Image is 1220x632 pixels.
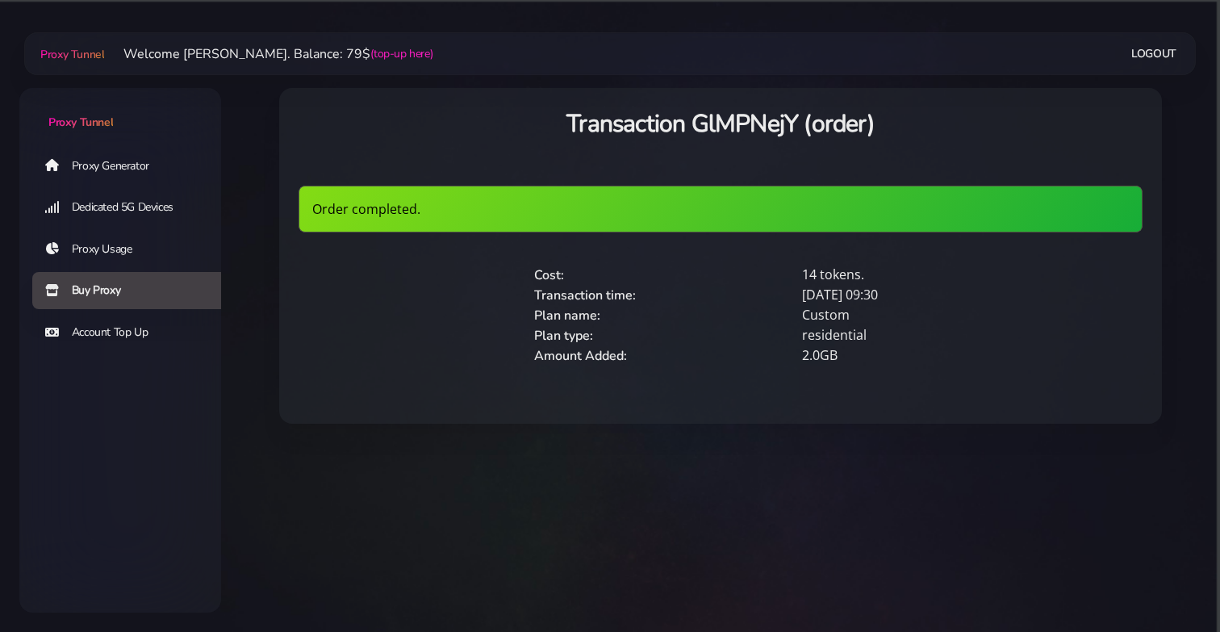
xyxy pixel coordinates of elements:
[534,327,593,345] span: Plan type:
[32,189,234,226] a: Dedicated 5G Devices
[534,307,600,324] span: Plan name:
[534,266,564,284] span: Cost:
[792,285,1061,305] div: [DATE] 09:30
[1131,39,1176,69] a: Logout
[1142,554,1200,612] iframe: Webchat Widget
[792,265,1061,285] div: 14 tokens.
[534,287,636,304] span: Transaction time:
[792,305,1061,325] div: Custom
[534,347,627,365] span: Amount Added:
[370,45,432,62] a: (top-up here)
[792,345,1061,366] div: 2.0GB
[19,88,221,131] a: Proxy Tunnel
[32,231,234,268] a: Proxy Usage
[37,41,104,67] a: Proxy Tunnel
[48,115,113,130] span: Proxy Tunnel
[32,314,234,351] a: Account Top Up
[32,272,234,309] a: Buy Proxy
[299,186,1143,232] div: Order completed.
[104,44,432,64] li: Welcome [PERSON_NAME]. Balance: 79$
[792,325,1061,345] div: residential
[40,47,104,62] span: Proxy Tunnel
[32,147,234,184] a: Proxy Generator
[299,107,1143,140] h3: Transaction GlMPNejY (order)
